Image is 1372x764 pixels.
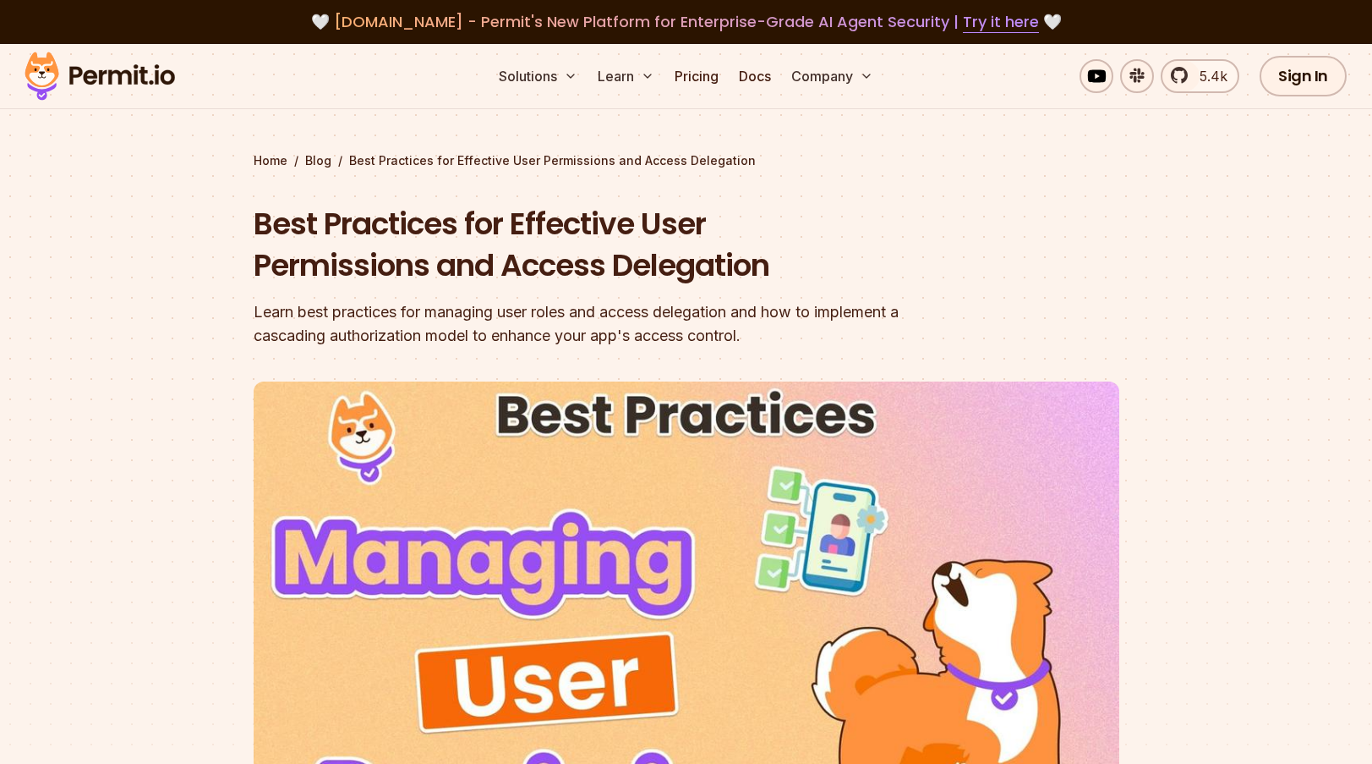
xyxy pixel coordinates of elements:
[784,59,880,93] button: Company
[254,152,287,169] a: Home
[591,59,661,93] button: Learn
[254,152,1119,169] div: / /
[334,11,1039,32] span: [DOMAIN_NAME] - Permit's New Platform for Enterprise-Grade AI Agent Security |
[1161,59,1239,93] a: 5.4k
[668,59,725,93] a: Pricing
[254,300,903,348] div: Learn best practices for managing user roles and access delegation and how to implement a cascadi...
[732,59,778,93] a: Docs
[305,152,331,169] a: Blog
[1189,66,1227,86] span: 5.4k
[17,47,183,105] img: Permit logo
[1260,56,1347,96] a: Sign In
[963,11,1039,33] a: Try it here
[254,203,903,287] h1: Best Practices for Effective User Permissions and Access Delegation
[41,10,1331,34] div: 🤍 🤍
[492,59,584,93] button: Solutions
